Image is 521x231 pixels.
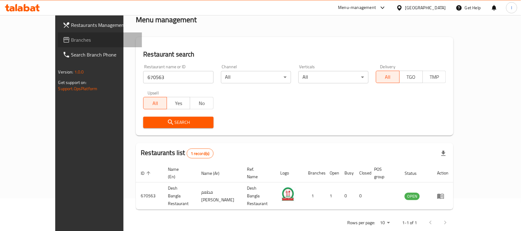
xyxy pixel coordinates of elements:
span: 1 record(s) [187,151,213,157]
button: All [376,71,399,83]
button: Yes [167,97,190,109]
label: Delivery [380,65,396,69]
span: 1.0.0 [74,68,84,76]
span: Branches [71,36,137,44]
span: Status [405,170,425,177]
td: Desh Bangla Restaurant [242,183,275,210]
div: All [221,71,291,83]
td: مطعم [PERSON_NAME] [196,183,242,210]
h2: Restaurants list [141,148,213,158]
div: Rows per page: [377,218,392,228]
span: Search Branch Phone [71,51,137,58]
div: Export file [436,146,451,161]
span: All [379,73,397,82]
td: 670563 [136,183,163,210]
span: Version: [58,68,73,76]
span: POS group [374,166,392,180]
span: Yes [169,99,188,108]
td: 1 [325,183,340,210]
td: Desh Bangla Restaurant [163,183,196,210]
button: TGO [399,71,423,83]
span: ID [141,170,152,177]
a: Support.OpsPlatform [58,85,98,93]
td: 0 [340,183,354,210]
span: No [193,99,211,108]
td: 0 [354,183,369,210]
div: Menu-management [338,4,376,11]
th: Busy [340,164,354,183]
img: Desh Bangla Restaurant [280,187,296,203]
span: Ref. Name [247,166,268,180]
h2: Restaurant search [143,50,446,59]
label: Upsell [148,91,159,95]
span: Name (Ar) [201,170,227,177]
span: l [511,4,512,11]
span: Restaurants Management [71,21,137,29]
span: OPEN [405,193,420,200]
input: Search for restaurant name or ID.. [143,71,213,83]
span: Search [148,119,208,126]
table: enhanced table [136,164,453,210]
button: All [143,97,167,109]
p: 1-1 of 1 [402,219,417,227]
td: 1 [303,183,325,210]
div: [GEOGRAPHIC_DATA] [405,4,446,11]
div: Menu [437,192,448,200]
div: Total records count [187,149,214,158]
th: Closed [354,164,369,183]
button: Search [143,117,213,128]
a: Search Branch Phone [58,47,142,62]
p: Rows per page: [347,219,375,227]
span: Get support on: [58,78,87,86]
th: Logo [275,164,303,183]
span: TMP [425,73,444,82]
span: Name (En) [168,166,189,180]
div: All [298,71,369,83]
button: No [190,97,213,109]
span: TGO [402,73,420,82]
th: Open [325,164,340,183]
th: Branches [303,164,325,183]
th: Action [432,164,453,183]
button: TMP [423,71,446,83]
span: All [146,99,164,108]
a: Branches [58,32,142,47]
a: Restaurants Management [58,18,142,32]
h2: Menu management [136,15,197,25]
